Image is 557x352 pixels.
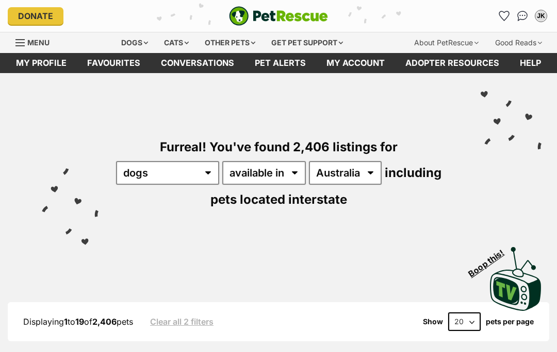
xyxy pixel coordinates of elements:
a: Conversations [514,8,531,24]
img: chat-41dd97257d64d25036548639549fe6c8038ab92f7586957e7f3b1b290dea8141.svg [517,11,528,21]
a: Favourites [77,53,151,73]
div: Get pet support [264,32,350,53]
span: Menu [27,38,50,47]
ul: Account quick links [496,8,549,24]
div: Dogs [114,32,155,53]
a: PetRescue [229,6,328,26]
a: conversations [151,53,244,73]
img: logo-e224e6f780fb5917bec1dbf3a21bbac754714ae5b6737aabdf751b685950b380.svg [229,6,328,26]
img: PetRescue TV logo [490,247,542,311]
a: Donate [8,7,63,25]
a: Pet alerts [244,53,316,73]
span: including pets located interstate [210,165,441,207]
div: Good Reads [488,32,549,53]
span: Displaying to of pets [23,316,133,327]
strong: 1 [64,316,68,327]
a: Boop this! [490,238,542,313]
strong: 19 [75,316,84,327]
span: Boop this! [467,241,514,278]
a: Favourites [496,8,512,24]
a: My profile [6,53,77,73]
button: My account [533,8,549,24]
strong: 2,406 [92,316,117,327]
label: pets per page [486,318,534,326]
a: Menu [15,32,57,51]
div: JK [536,11,546,21]
span: Show [423,318,443,326]
div: Cats [157,32,196,53]
div: About PetRescue [407,32,486,53]
a: Clear all 2 filters [150,317,214,326]
span: Furreal! You've found 2,406 listings for [160,139,398,154]
a: Adopter resources [395,53,510,73]
a: Help [510,53,551,73]
div: Other pets [198,32,263,53]
a: My account [316,53,395,73]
